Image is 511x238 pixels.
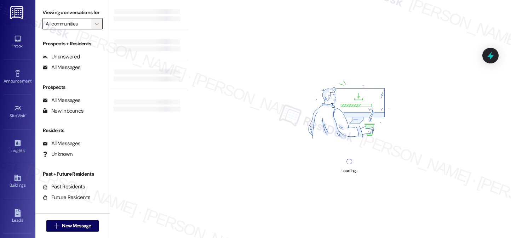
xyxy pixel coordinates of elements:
a: Insights • [4,137,32,156]
div: Residents [35,127,110,134]
div: All Messages [42,140,80,147]
div: Loading... [341,167,357,175]
i:  [54,223,59,229]
div: All Messages [42,97,80,104]
div: Past Residents [42,183,85,191]
span: New Message [62,222,91,229]
input: All communities [46,18,91,29]
i:  [95,21,99,27]
label: Viewing conversations for [42,7,103,18]
div: Past + Future Residents [35,170,110,178]
div: Unanswered [42,53,80,61]
span: • [31,78,33,83]
a: Leads [4,207,32,226]
img: ResiDesk Logo [10,6,25,19]
a: Buildings [4,172,32,191]
div: All Messages [42,64,80,71]
div: Unknown [42,151,73,158]
div: Future Residents [42,194,90,201]
div: New Inbounds [42,107,84,115]
button: New Message [46,220,99,232]
span: • [24,147,25,152]
a: Inbox [4,33,32,52]
a: Site Visit • [4,102,32,121]
div: Prospects + Residents [35,40,110,47]
div: Prospects [35,84,110,91]
span: • [25,112,27,117]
